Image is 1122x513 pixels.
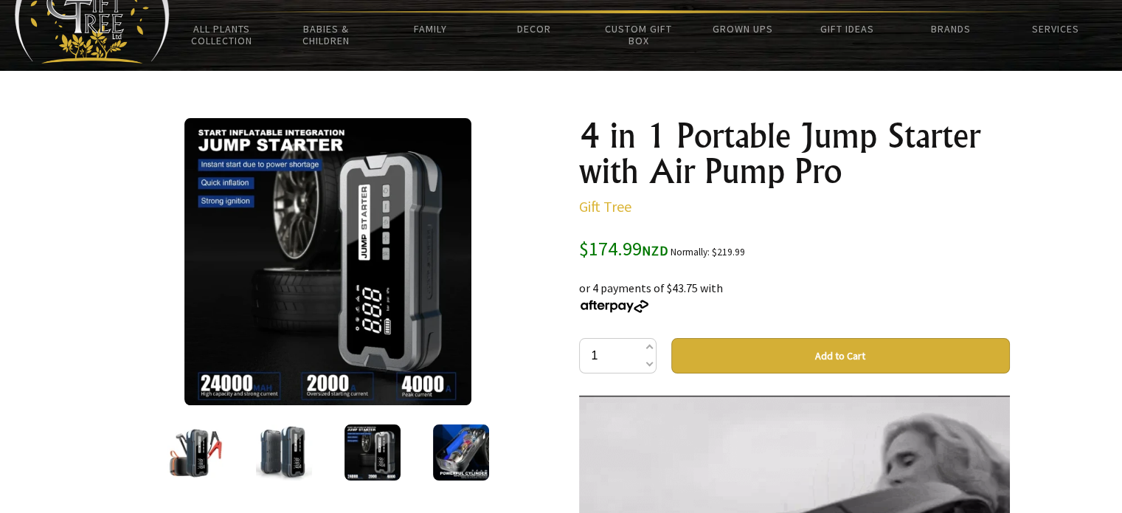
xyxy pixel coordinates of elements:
span: NZD [642,242,668,259]
small: Normally: $219.99 [671,246,745,258]
a: Decor [482,13,586,44]
a: Brands [899,13,1003,44]
img: Afterpay [579,300,650,313]
img: 4 in 1 Portable Jump Starter with Air Pump Pro [184,118,471,405]
a: Gift Tree [579,197,631,216]
a: Family [378,13,482,44]
img: 4 in 1 Portable Jump Starter with Air Pump Pro [167,424,224,481]
button: Add to Cart [671,338,1010,373]
a: Services [1003,13,1107,44]
a: Gift Ideas [794,13,898,44]
a: Custom Gift Box [586,13,690,56]
a: All Plants Collection [170,13,274,56]
h1: 4 in 1 Portable Jump Starter with Air Pump Pro [579,118,1010,189]
img: 4 in 1 Portable Jump Starter with Air Pump Pro [344,424,401,481]
div: or 4 payments of $43.75 with [579,261,1010,314]
span: $174.99 [579,236,668,261]
a: Babies & Children [274,13,378,56]
img: 4 in 1 Portable Jump Starter with Air Pump Pro [433,424,489,481]
a: Grown Ups [690,13,794,44]
img: 4 in 1 Portable Jump Starter with Air Pump Pro [256,424,312,481]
